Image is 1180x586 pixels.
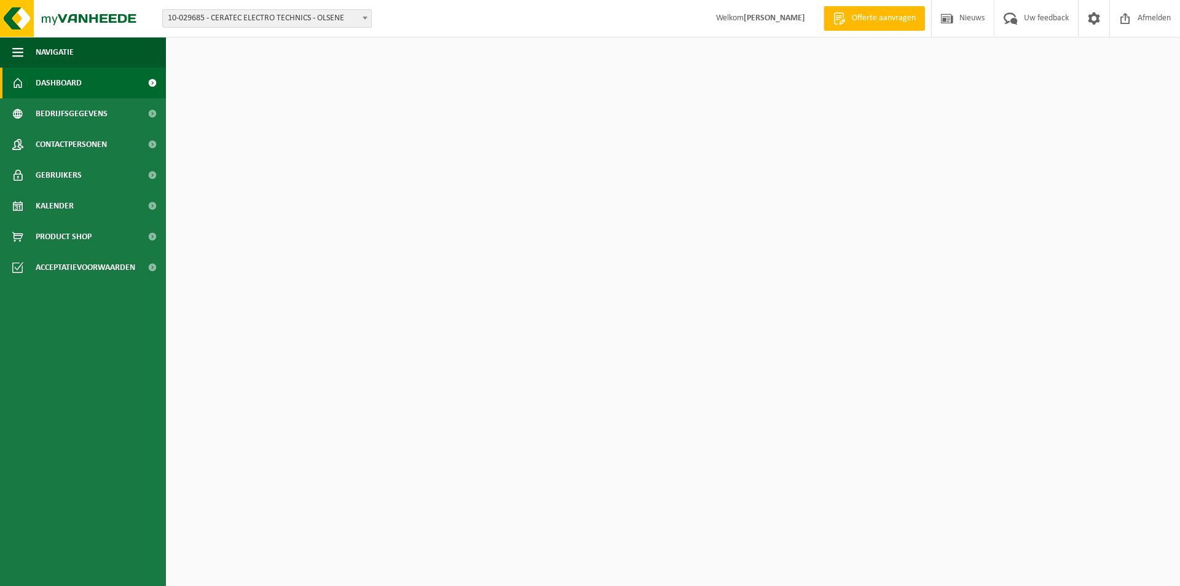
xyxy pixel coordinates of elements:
span: Contactpersonen [36,129,107,160]
span: Kalender [36,191,74,221]
a: Offerte aanvragen [824,6,925,31]
span: Bedrijfsgegevens [36,98,108,129]
span: Navigatie [36,37,74,68]
strong: [PERSON_NAME] [744,14,805,23]
span: Dashboard [36,68,82,98]
span: Offerte aanvragen [849,12,919,25]
span: Product Shop [36,221,92,252]
span: 10-029685 - CERATEC ELECTRO TECHNICS - OLSENE [163,10,371,27]
span: 10-029685 - CERATEC ELECTRO TECHNICS - OLSENE [162,9,372,28]
span: Gebruikers [36,160,82,191]
span: Acceptatievoorwaarden [36,252,135,283]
